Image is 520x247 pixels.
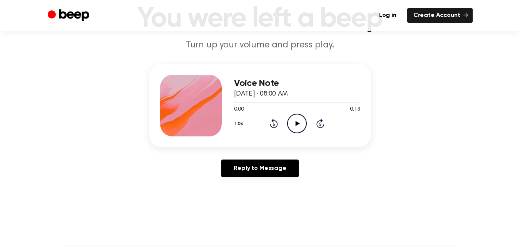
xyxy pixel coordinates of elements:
a: Beep [48,8,91,23]
p: Turn up your volume and press play. [112,39,408,52]
a: Create Account [407,8,473,23]
span: [DATE] · 08:00 AM [234,91,288,97]
span: 0:00 [234,106,244,114]
a: Reply to Message [221,160,298,177]
button: 1.0x [234,117,246,130]
span: 0:13 [350,106,360,114]
a: Log in [373,8,403,23]
h3: Voice Note [234,78,360,89]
